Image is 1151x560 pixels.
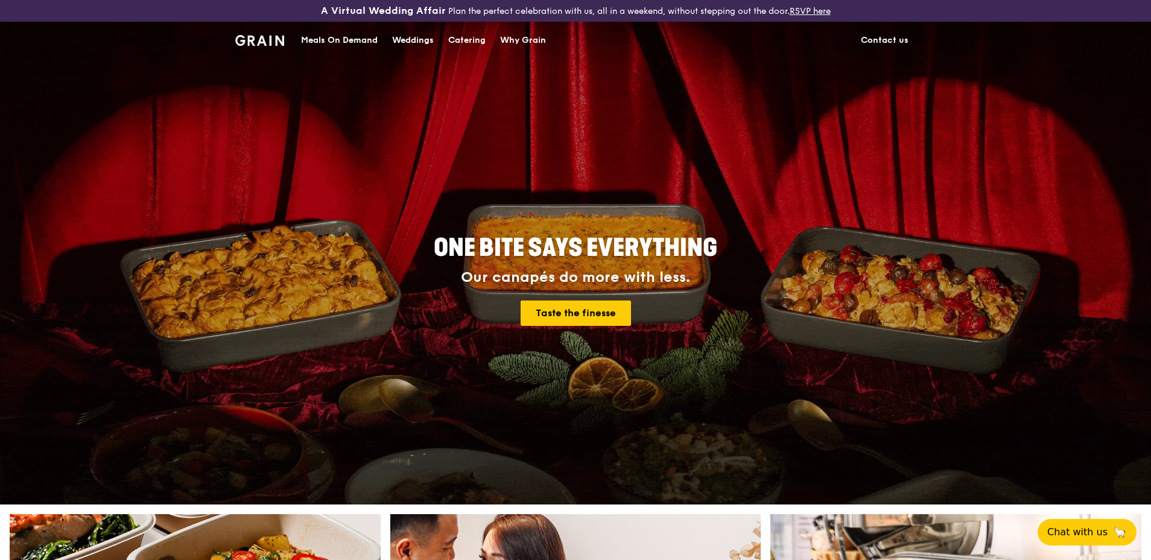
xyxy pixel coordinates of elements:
button: Chat with us🦙 [1038,519,1137,546]
a: Why Grain [493,22,553,59]
a: Catering [441,22,493,59]
span: Chat with us [1047,525,1108,539]
div: Meals On Demand [301,22,378,59]
a: GrainGrain [235,21,284,57]
a: RSVP here [790,6,831,16]
span: 🦙 [1112,525,1127,539]
div: Catering [448,22,486,59]
div: Plan the perfect celebration with us, all in a weekend, without stepping out the door. [228,5,923,17]
h3: A Virtual Wedding Affair [321,5,446,17]
a: Weddings [385,22,441,59]
div: Why Grain [500,22,546,59]
div: Weddings [392,22,434,59]
div: Our canapés do more with less. [358,269,793,286]
a: Contact us [854,22,916,59]
img: Grain [235,35,284,46]
a: Taste the finesse [521,301,631,326]
span: ONE BITE SAYS EVERYTHING [434,234,717,262]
